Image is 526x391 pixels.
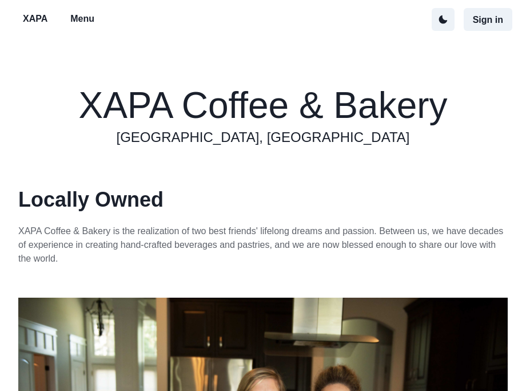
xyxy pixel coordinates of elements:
[432,8,455,31] button: active dark theme mode
[464,8,512,31] button: Sign in
[18,224,508,266] p: XAPA Coffee & Bakery is the realization of two best friends' lifelong dreams and passion. Between...
[117,127,410,148] a: [GEOGRAPHIC_DATA], [GEOGRAPHIC_DATA]
[23,12,47,26] p: XAPA
[18,184,508,215] p: Locally Owned
[78,85,447,127] h1: XAPA Coffee & Bakery
[70,12,94,26] p: Menu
